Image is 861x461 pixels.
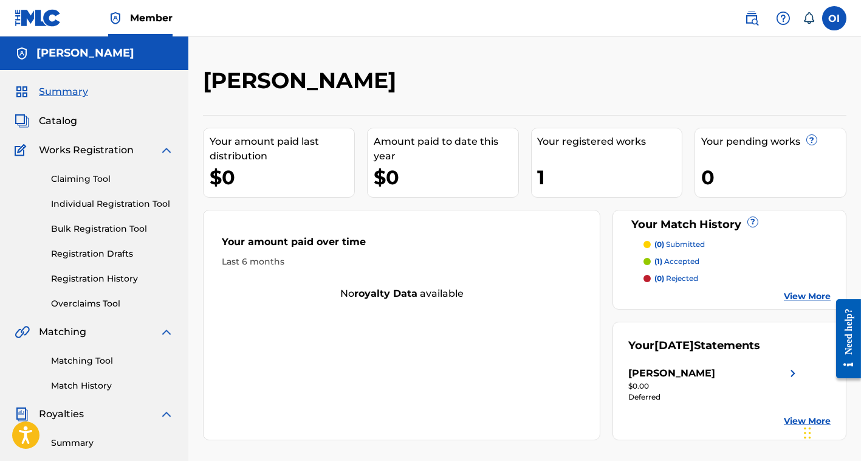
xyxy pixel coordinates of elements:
p: submitted [654,239,705,250]
span: (0) [654,240,664,249]
a: Summary [51,437,174,449]
img: Royalties [15,407,29,421]
a: (0) rejected [643,273,831,284]
div: $0 [374,164,518,191]
img: search [744,11,759,26]
div: Last 6 months [222,255,581,268]
a: (0) submitted [643,239,831,250]
iframe: Chat Widget [800,403,861,461]
span: ? [748,217,758,227]
span: Catalog [39,114,77,128]
img: expand [159,407,174,421]
span: Member [130,11,173,25]
div: Your Statements [628,338,760,354]
div: Your pending works [701,134,846,149]
img: expand [159,325,174,339]
div: Your Match History [628,217,831,233]
span: Works Registration [39,143,134,158]
a: Individual Registration Tool [51,198,174,210]
div: Drag [804,415,811,451]
div: Deferred [628,392,800,403]
a: Match History [51,380,174,392]
img: Top Rightsholder [108,11,123,26]
a: View More [784,290,831,303]
a: CatalogCatalog [15,114,77,128]
iframe: Resource Center [827,290,861,388]
a: (1) accepted [643,256,831,267]
a: Claiming Tool [51,173,174,185]
span: Matching [39,325,86,339]
p: rejected [654,273,698,284]
img: Matching [15,325,30,339]
div: Amount paid to date this year [374,134,518,164]
img: expand [159,143,174,158]
div: User Menu [822,6,846,30]
div: No available [204,286,600,301]
a: [PERSON_NAME]right chevron icon$0.00Deferred [628,366,800,403]
img: Accounts [15,46,29,61]
span: Summary [39,85,88,99]
div: Your amount paid over time [222,235,581,255]
h2: [PERSON_NAME] [203,67,402,94]
img: Catalog [15,114,29,128]
div: $0.00 [628,381,800,392]
span: ? [807,135,817,145]
h5: Omar Lara Ramirez [36,46,134,60]
p: accepted [654,256,699,267]
img: Summary [15,85,29,99]
div: [PERSON_NAME] [628,366,715,381]
a: SummarySummary [15,85,88,99]
img: help [776,11,791,26]
div: Notifications [803,12,815,24]
div: 1 [538,164,682,191]
a: View More [784,415,831,428]
span: (0) [654,274,664,283]
a: Bulk Registration Tool [51,223,174,235]
a: Matching Tool [51,355,174,367]
span: [DATE] [654,339,694,352]
a: Overclaims Tool [51,297,174,310]
div: Your amount paid last distribution [210,134,354,164]
div: Help [771,6,795,30]
img: MLC Logo [15,9,61,27]
a: Public Search [739,6,764,30]
a: Registration History [51,272,174,285]
div: Your registered works [538,134,682,149]
span: Royalties [39,407,84,421]
div: 0 [701,164,846,191]
a: Registration Drafts [51,248,174,260]
div: $0 [210,164,354,191]
img: right chevron icon [786,366,800,381]
span: (1) [654,257,662,266]
strong: royalty data [354,288,417,299]
img: Works Registration [15,143,30,158]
